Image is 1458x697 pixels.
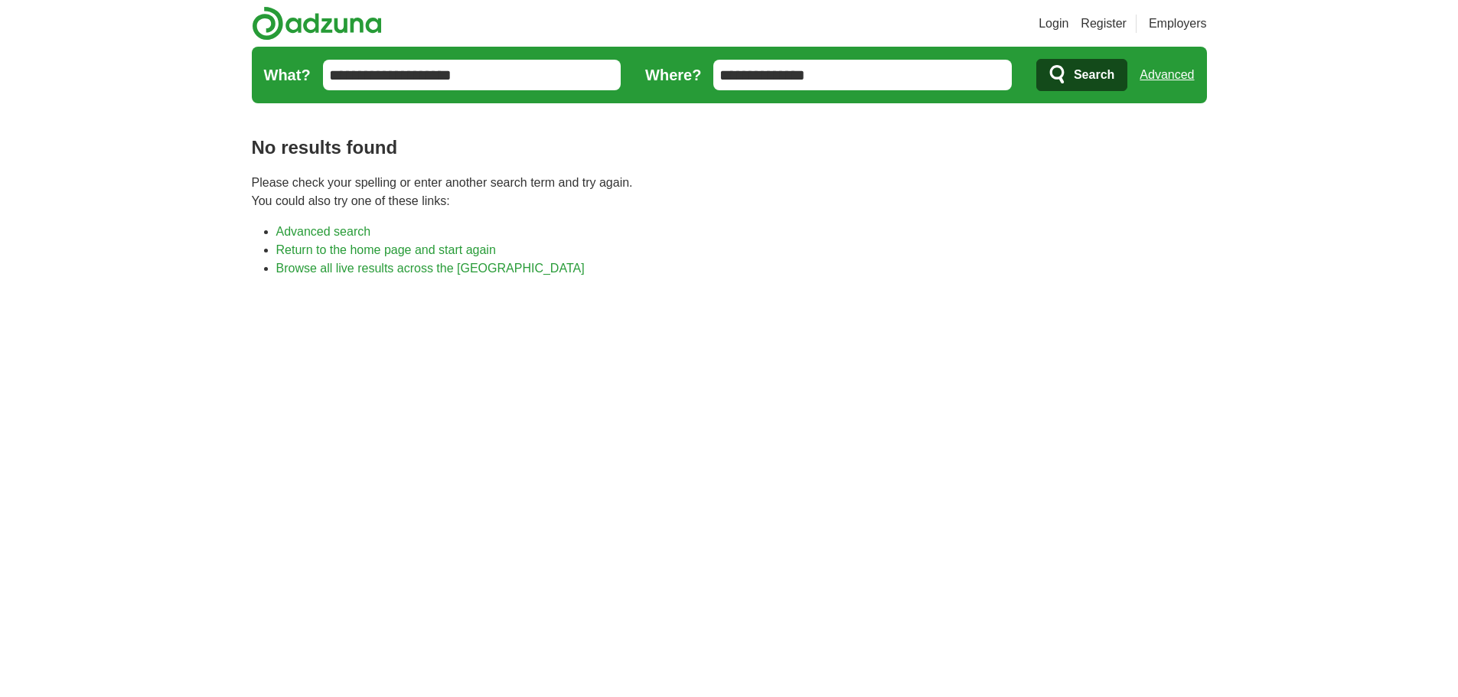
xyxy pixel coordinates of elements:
[252,174,1207,210] p: Please check your spelling or enter another search term and try again. You could also try one of ...
[1036,59,1127,91] button: Search
[645,64,701,86] label: Where?
[252,134,1207,161] h1: No results found
[1081,15,1127,33] a: Register
[1140,60,1194,90] a: Advanced
[276,225,371,238] a: Advanced search
[1074,60,1114,90] span: Search
[252,6,382,41] img: Adzuna logo
[264,64,311,86] label: What?
[276,243,496,256] a: Return to the home page and start again
[1149,15,1207,33] a: Employers
[276,262,585,275] a: Browse all live results across the [GEOGRAPHIC_DATA]
[1039,15,1068,33] a: Login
